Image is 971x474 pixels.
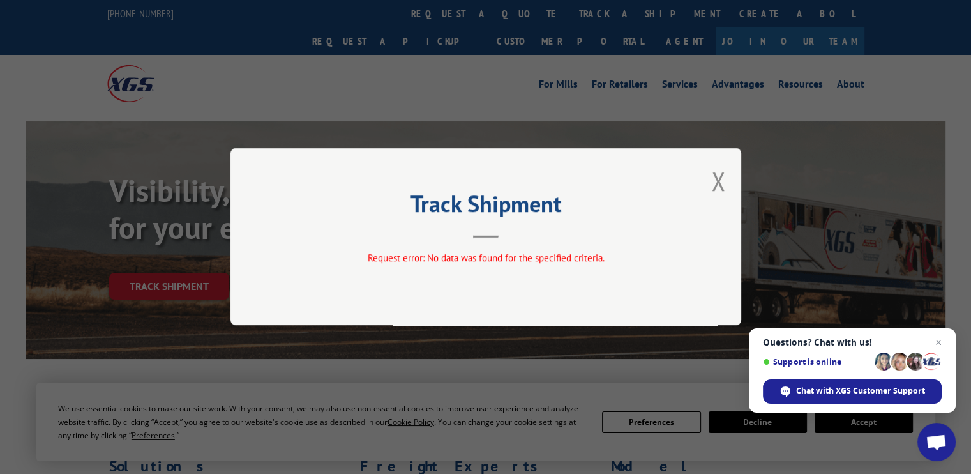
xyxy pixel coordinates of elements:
span: Questions? Chat with us! [763,337,942,348]
span: Support is online [763,357,870,367]
span: Request error: No data was found for the specified criteria. [367,252,604,264]
h2: Track Shipment [294,195,677,219]
div: Chat with XGS Customer Support [763,379,942,404]
span: Close chat [931,335,946,350]
div: Open chat [917,423,956,461]
button: Close modal [711,164,725,198]
span: Chat with XGS Customer Support [796,385,925,397]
